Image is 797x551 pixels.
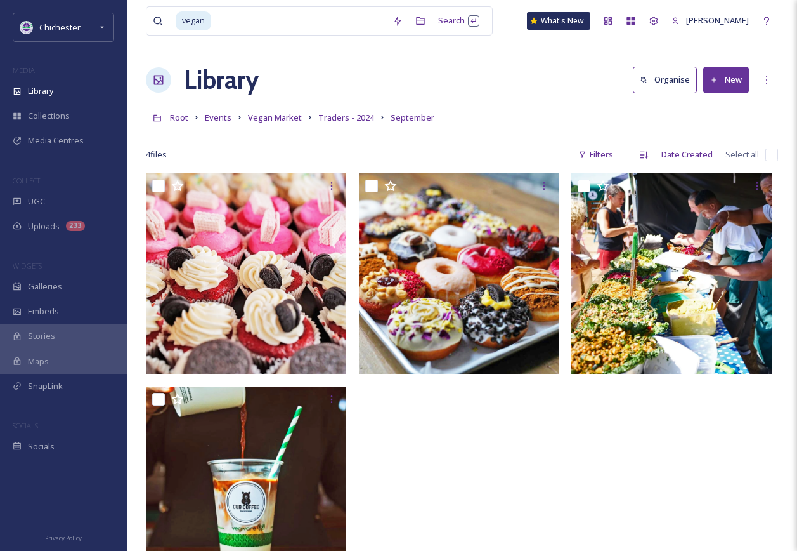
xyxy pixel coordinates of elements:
div: 233 [66,221,85,231]
span: Embeds [28,305,59,317]
a: Library [184,61,259,99]
img: Doughnutz 3.png [359,173,559,374]
span: SOCIALS [13,421,38,430]
span: COLLECT [13,176,40,185]
a: September [391,110,434,125]
span: SnapLink [28,380,63,392]
span: UGC [28,196,45,208]
span: Vegan Market [248,112,302,123]
span: [PERSON_NAME] [686,15,749,26]
button: Organise [633,67,697,93]
span: Uploads [28,220,60,232]
span: Events [205,112,231,123]
a: Traders - 2024 [318,110,374,125]
a: Vegan Market [248,110,302,125]
a: What's New [527,12,590,30]
img: Mel Tropical 3.png [571,173,772,374]
span: WIDGETS [13,261,42,270]
span: Library [28,85,53,97]
a: Root [170,110,188,125]
a: [PERSON_NAME] [665,8,755,33]
span: Collections [28,110,70,122]
div: Search [432,8,486,33]
span: Media Centres [28,135,84,147]
img: may bakery 3.png [146,173,346,374]
a: Events [205,110,231,125]
span: Select all [725,149,759,161]
span: Stories [28,330,55,342]
img: Logo_of_Chichester_District_Council.png [20,21,33,34]
span: 4 file s [146,149,167,161]
span: Privacy Policy [45,534,82,542]
span: Socials [28,441,55,453]
button: New [703,67,749,93]
span: Root [170,112,188,123]
span: September [391,112,434,123]
span: Traders - 2024 [318,112,374,123]
span: MEDIA [13,65,35,75]
span: Chichester [39,22,81,33]
div: Filters [572,142,619,167]
span: Galleries [28,281,62,293]
span: Maps [28,355,49,368]
span: vegan [176,11,211,30]
a: Privacy Policy [45,529,82,545]
div: Date Created [655,142,719,167]
a: Organise [633,67,703,93]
